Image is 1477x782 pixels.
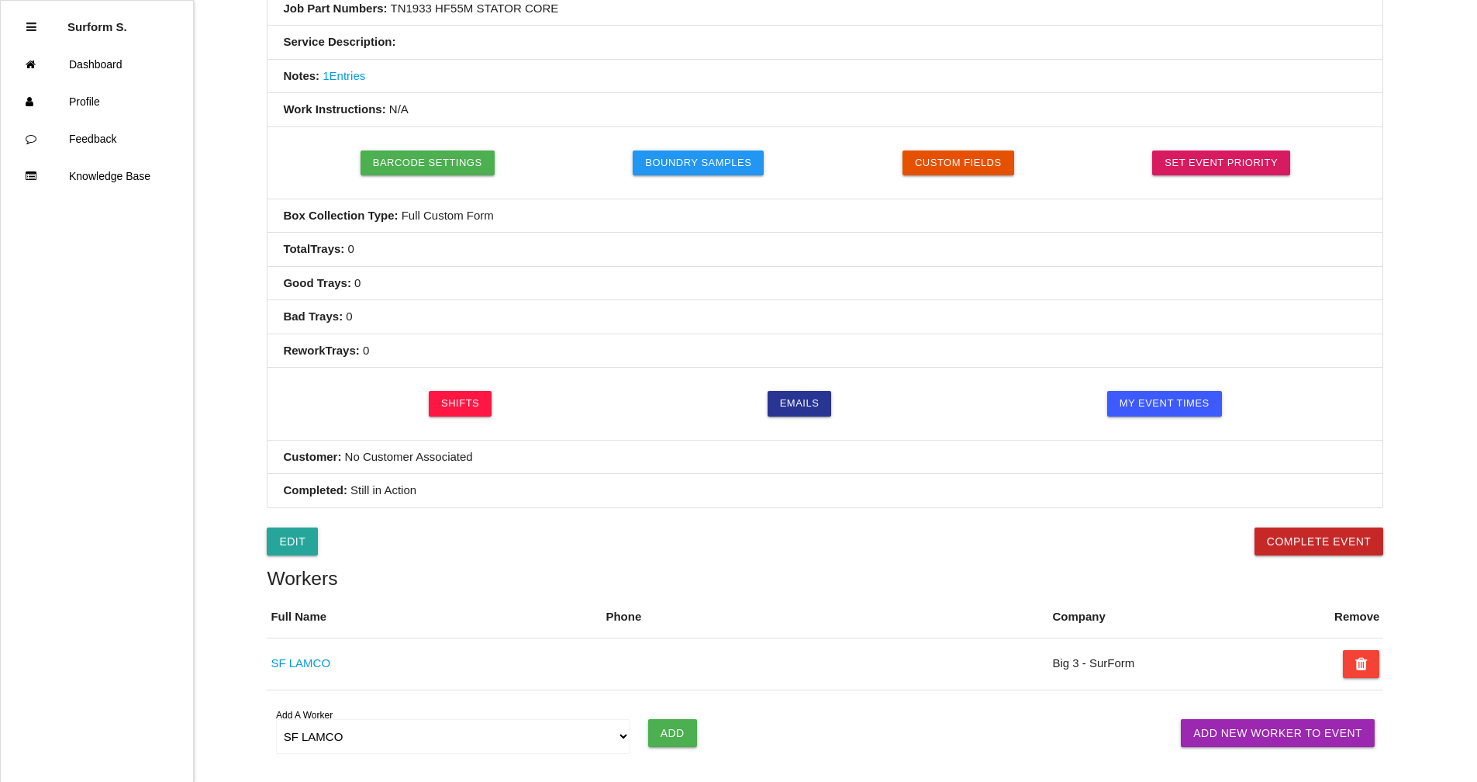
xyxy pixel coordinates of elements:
button: Boundry Samples [633,151,764,175]
th: Full Name [267,597,602,638]
b: Work Instructions: [283,102,385,116]
b: Service Description: [283,35,395,48]
div: Close [26,9,36,46]
input: Add [648,719,697,747]
b: Completed: [283,483,347,497]
b: Bad Trays : [283,310,343,323]
li: 0 [267,334,1382,369]
a: Add New Worker To Event [1181,719,1375,747]
a: SF LAMCO [271,656,330,670]
th: Company [1048,597,1272,638]
li: Still in Action [267,474,1382,507]
th: Remove [1330,597,1383,638]
a: Feedback [1,120,193,157]
a: Emails [768,391,832,416]
b: Good Trays : [283,276,351,289]
li: 0 [267,267,1382,301]
a: Shifts [429,391,492,416]
b: Job Part Numbers: [283,2,387,15]
b: Customer: [283,450,341,463]
button: Barcode Settings [361,151,495,175]
b: Box Collection Type: [283,209,398,222]
b: Rework Trays : [283,344,359,357]
a: Set Event Priority [1152,151,1290,175]
td: Big 3 - SurForm [1048,638,1272,690]
li: Full Custom Form [267,199,1382,234]
a: 1Entries [323,69,365,82]
label: Add A Worker [276,708,333,722]
a: Dashboard [1,46,193,83]
b: Notes: [283,69,319,82]
li: 0 [267,300,1382,334]
b: Total Trays : [283,242,344,255]
li: No Customer Associated [267,441,1382,475]
button: Custom Fields [902,151,1014,175]
li: N/A [267,93,1382,127]
p: Surform Scheduler surform Scheduler [67,9,127,33]
a: Profile [1,83,193,120]
th: Phone [602,597,1048,638]
a: Edit [267,528,318,555]
a: My Event Times [1107,391,1222,416]
h5: Workers [267,568,1383,589]
li: 0 [267,233,1382,267]
button: Complete Event [1254,528,1384,555]
a: Knowledge Base [1,157,193,195]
